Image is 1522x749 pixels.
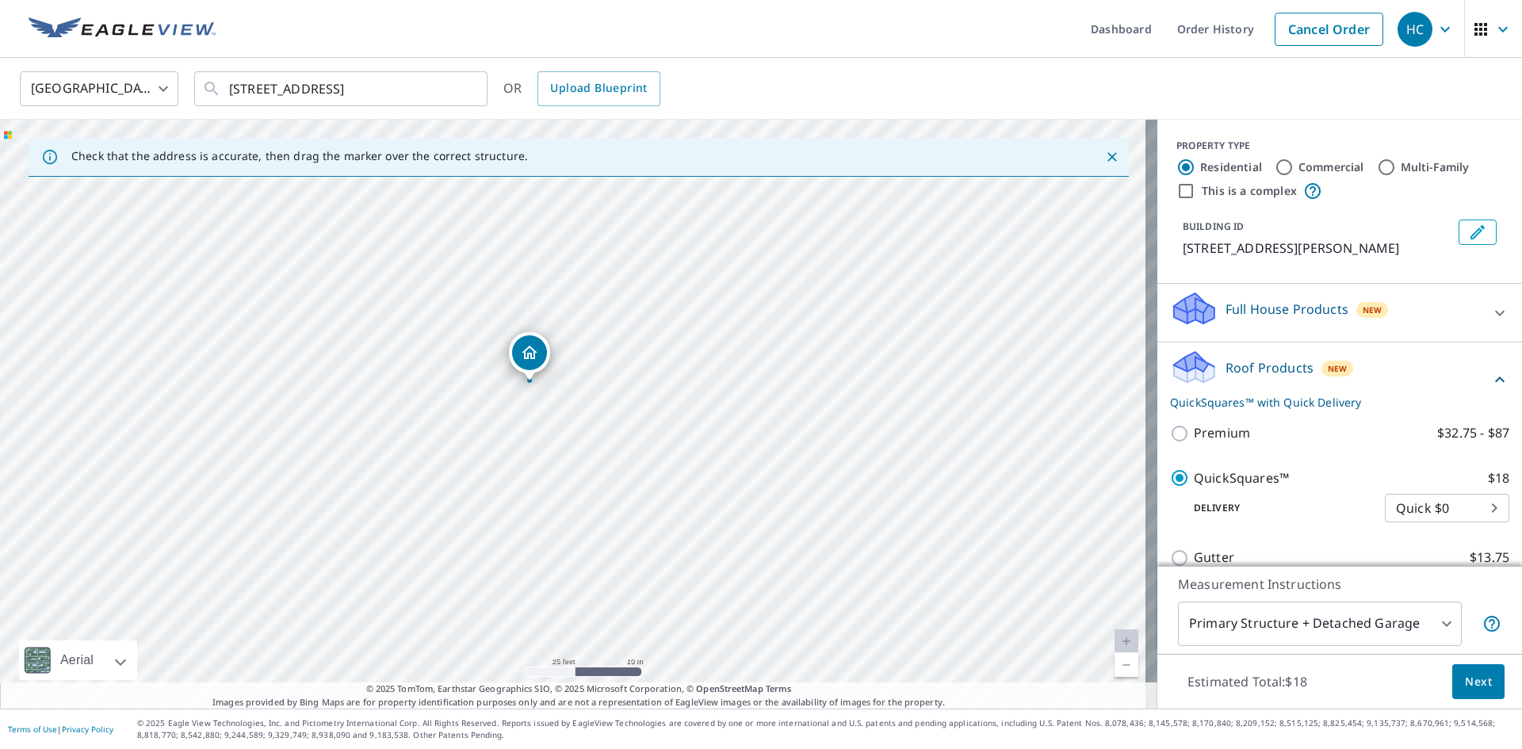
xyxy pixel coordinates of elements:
[1482,614,1501,633] span: Your report will include the primary structure and a detached garage if one exists.
[137,717,1514,741] p: © 2025 Eagle View Technologies, Inc. and Pictometry International Corp. All Rights Reserved. Repo...
[1452,664,1505,700] button: Next
[1176,139,1503,153] div: PROPERTY TYPE
[766,682,792,694] a: Terms
[1488,468,1509,488] p: $18
[1298,159,1364,175] label: Commercial
[1178,575,1501,594] p: Measurement Instructions
[1170,394,1490,411] p: QuickSquares™ with Quick Delivery
[1398,12,1432,47] div: HC
[1328,362,1348,375] span: New
[1363,304,1382,316] span: New
[1194,548,1234,567] p: Gutter
[696,682,763,694] a: OpenStreetMap
[29,17,216,41] img: EV Logo
[1202,183,1297,199] label: This is a complex
[550,78,647,98] span: Upload Blueprint
[1183,239,1452,258] p: [STREET_ADDRESS][PERSON_NAME]
[71,149,528,163] p: Check that the address is accurate, then drag the marker over the correct structure.
[1385,486,1509,530] div: Quick $0
[8,724,57,735] a: Terms of Use
[20,67,178,111] div: [GEOGRAPHIC_DATA]
[8,724,113,734] p: |
[55,640,98,680] div: Aerial
[1170,349,1509,411] div: Roof ProductsNewQuickSquares™ with Quick Delivery
[229,67,455,111] input: Search by address or latitude-longitude
[1226,300,1348,319] p: Full House Products
[1170,501,1385,515] p: Delivery
[1200,159,1262,175] label: Residential
[1175,664,1320,699] p: Estimated Total: $18
[1115,653,1138,677] a: Current Level 20, Zoom Out
[1465,672,1492,692] span: Next
[1401,159,1470,175] label: Multi-Family
[537,71,660,106] a: Upload Blueprint
[1194,468,1289,488] p: QuickSquares™
[366,682,792,696] span: © 2025 TomTom, Earthstar Geographics SIO, © 2025 Microsoft Corporation, ©
[1194,423,1250,443] p: Premium
[503,71,660,106] div: OR
[1459,220,1497,245] button: Edit building 1
[62,724,113,735] a: Privacy Policy
[1437,423,1509,443] p: $32.75 - $87
[19,640,137,680] div: Aerial
[1226,358,1314,377] p: Roof Products
[1275,13,1383,46] a: Cancel Order
[1115,629,1138,653] a: Current Level 20, Zoom In Disabled
[1102,147,1122,167] button: Close
[1183,220,1244,233] p: BUILDING ID
[1170,290,1509,335] div: Full House ProductsNew
[1178,602,1462,646] div: Primary Structure + Detached Garage
[1470,548,1509,567] p: $13.75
